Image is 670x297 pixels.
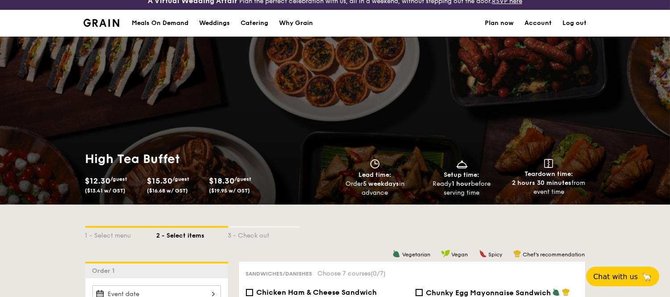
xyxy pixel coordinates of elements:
span: Chef's recommendation [523,251,585,258]
span: Vegetarian [402,251,430,258]
span: Chunky Egg Mayonnaise Sandwich [426,289,551,297]
strong: 1 hour [452,180,471,188]
img: icon-dish.430c3a2e.svg [455,159,469,169]
span: Lead time: [358,171,391,179]
a: Plan now [485,10,514,37]
span: (0/7) [371,270,386,277]
span: $12.30 [85,176,111,186]
span: ($16.68 w/ GST) [147,188,188,194]
div: Order in advance [335,180,415,197]
strong: 5 weekdays [363,180,399,188]
img: icon-vegetarian.fe4039eb.svg [552,288,560,296]
span: Chicken Ham & Cheese Sandwich [257,288,377,297]
a: Account [525,10,552,37]
img: icon-clock.2db775ea.svg [368,159,382,169]
span: Setup time: [444,171,480,179]
div: Why Grain [279,10,313,37]
a: Weddings [194,10,235,37]
span: /guest [172,176,189,182]
span: Teardown time: [524,170,573,178]
span: Order 1 [92,267,119,275]
img: icon-chef-hat.a58ddaea.svg [562,288,570,296]
span: Choose 7 courses [318,270,386,277]
img: Grain [83,19,120,27]
span: $18.30 [209,176,234,186]
input: Chunky Egg Mayonnaise Sandwich[PERSON_NAME], mayonnaise, chunky egg spread [416,289,423,296]
img: icon-vegan.f8ff3823.svg [441,250,450,258]
div: 3 - Check out [228,228,300,240]
a: Why Grain [274,10,318,37]
span: Sandwiches/Danishes [246,271,312,277]
img: icon-spicy.37a8142b.svg [479,250,487,258]
div: Meals On Demand [132,10,188,37]
span: Chat with us [593,272,638,281]
span: ($19.95 w/ GST) [209,188,250,194]
a: Catering [235,10,274,37]
div: 1 - Select menu [85,228,157,240]
a: Logotype [83,19,120,27]
div: Ready before serving time [422,180,502,197]
button: Chat with us🦙 [586,267,659,286]
a: Meals On Demand [126,10,194,37]
span: $15.30 [147,176,172,186]
span: 🦙 [641,272,652,282]
div: Weddings [199,10,230,37]
div: from event time [509,179,589,197]
span: /guest [111,176,128,182]
img: icon-teardown.65201eee.svg [544,159,553,168]
span: /guest [234,176,251,182]
img: icon-chef-hat.a58ddaea.svg [513,250,521,258]
input: Chicken Ham & Cheese Sandwichcharcoal bread, chicken ham, sliced cheese [246,289,253,296]
div: 2 - Select items [157,228,228,240]
h1: High Tea Buffet [85,151,332,167]
div: Catering [241,10,268,37]
span: Spicy [489,251,503,258]
a: Log out [563,10,587,37]
span: Vegan [452,251,468,258]
span: ($13.41 w/ GST) [85,188,126,194]
img: icon-vegetarian.fe4039eb.svg [392,250,400,258]
strong: 2 hours 30 minutes [512,179,571,187]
